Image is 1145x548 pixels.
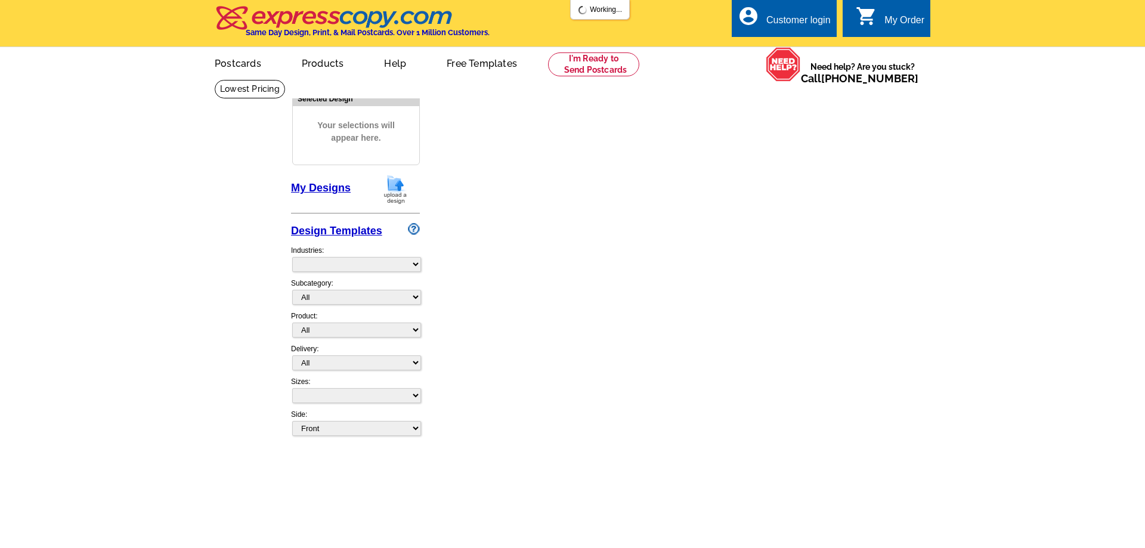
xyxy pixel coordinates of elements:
img: design-wizard-help-icon.png [408,223,420,235]
i: account_circle [738,5,759,27]
h4: Same Day Design, Print, & Mail Postcards. Over 1 Million Customers. [246,28,490,37]
a: [PHONE_NUMBER] [821,72,918,85]
div: Side: [291,409,420,437]
div: Industries: [291,239,420,278]
div: Sizes: [291,376,420,409]
div: My Order [884,15,924,32]
a: Products [283,48,363,76]
a: Same Day Design, Print, & Mail Postcards. Over 1 Million Customers. [215,14,490,37]
img: upload-design [380,174,411,205]
div: Customer login [766,15,831,32]
img: loading... [578,5,587,15]
a: account_circle Customer login [738,13,831,28]
a: My Designs [291,182,351,194]
a: Design Templates [291,225,382,237]
div: Subcategory: [291,278,420,311]
div: Product: [291,311,420,343]
span: Need help? Are you stuck? [801,61,924,85]
div: Delivery: [291,343,420,376]
span: Your selections will appear here. [302,107,410,156]
a: shopping_cart My Order [856,13,924,28]
a: Postcards [196,48,280,76]
a: Help [365,48,425,76]
span: Call [801,72,918,85]
img: help [766,47,801,82]
div: Selected Design [293,93,419,104]
i: shopping_cart [856,5,877,27]
a: Free Templates [428,48,536,76]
